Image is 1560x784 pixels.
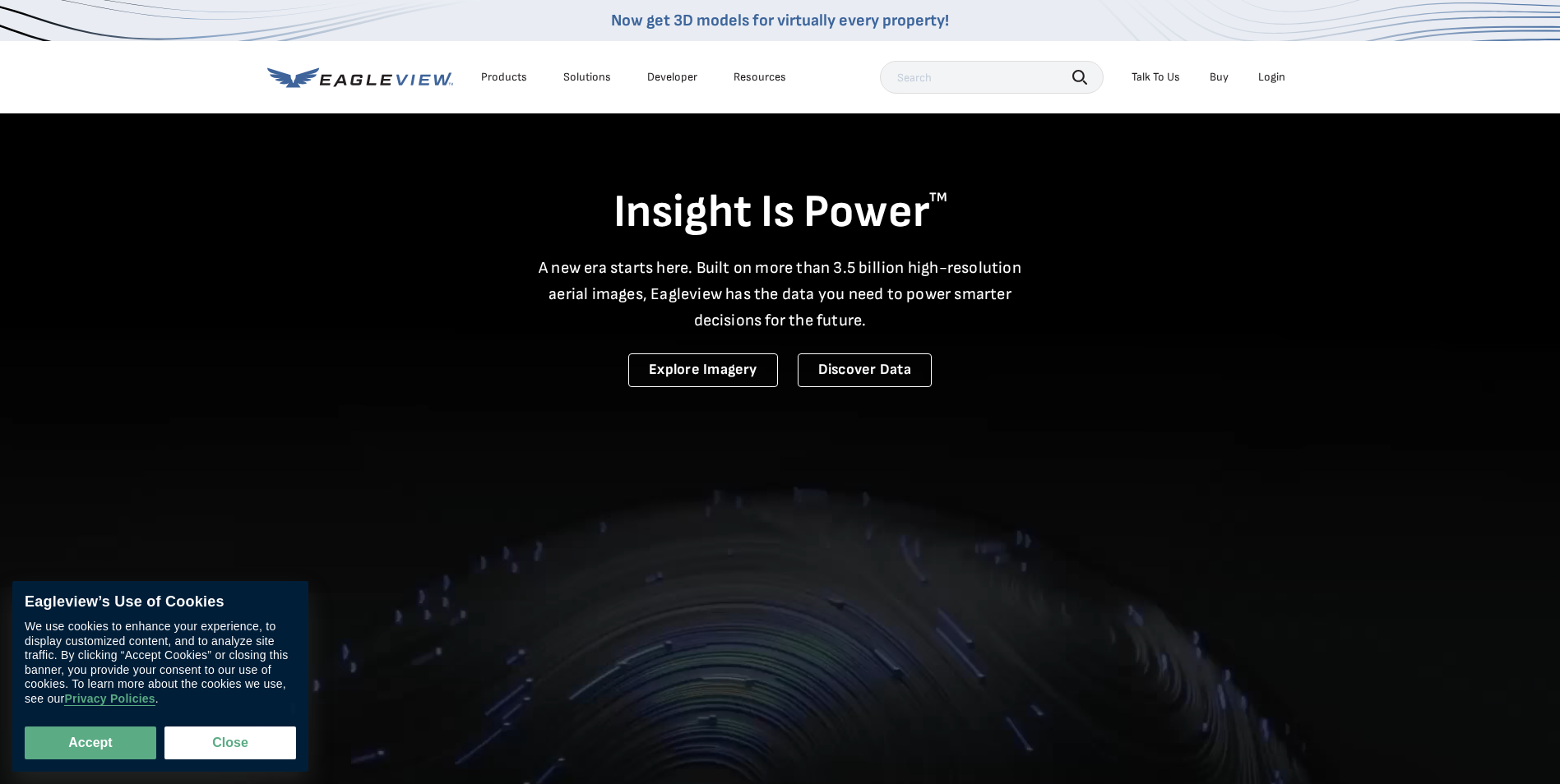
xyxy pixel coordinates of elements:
a: Now get 3D models for virtually every property! [611,11,949,30]
div: Eagleview’s Use of Cookies [25,593,296,611]
button: Accept [25,726,156,759]
div: Resources [734,70,786,85]
div: Talk To Us [1132,70,1180,85]
button: Close [164,726,296,759]
div: We use cookies to enhance your experience, to display customized content, and to analyze site tra... [25,620,296,706]
div: Solutions [563,70,611,85]
a: Explore Imagery [628,353,778,387]
p: A new era starts here. Built on more than 3.5 billion high-resolution aerial images, Eagleview ha... [529,255,1032,334]
sup: TM [929,190,947,205]
a: Buy [1210,70,1229,85]
a: Developer [647,70,697,85]
a: Privacy Policies [64,692,155,706]
h1: Insight Is Power [267,184,1294,242]
input: Search [880,61,1104,94]
div: Login [1258,70,1285,85]
div: Products [481,70,527,85]
a: Discover Data [798,353,932,387]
